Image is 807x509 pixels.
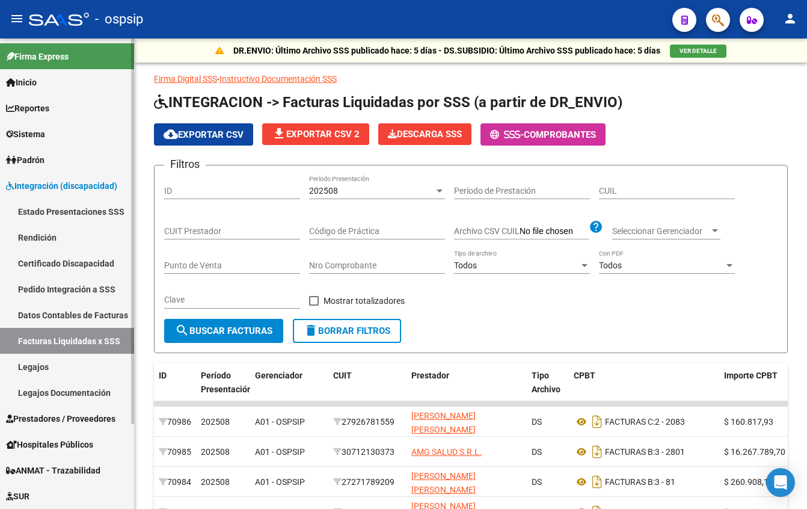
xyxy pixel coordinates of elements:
datatable-header-cell: Importe CPBT [719,363,791,416]
span: Buscar Facturas [175,325,272,336]
span: Reportes [6,102,49,115]
span: Importe CPBT [724,371,778,380]
span: Padrón [6,153,44,167]
span: Mostrar totalizadores [324,294,405,308]
span: A01 - OSPSIP [255,477,305,487]
mat-icon: search [175,323,189,338]
button: VER DETALLE [670,45,726,58]
a: Firma Digital SSS [154,74,217,84]
mat-icon: cloud_download [164,127,178,141]
span: [PERSON_NAME] [PERSON_NAME] [411,411,476,434]
span: $ 260.908,16 [724,477,773,487]
div: 30712130373 [333,445,402,459]
span: Sistema [6,128,45,141]
p: DR.ENVIO: Último Archivo SSS publicado hace: 5 días - DS.SUBSIDIO: Último Archivo SSS publicado h... [233,44,660,57]
span: [PERSON_NAME] [PERSON_NAME] [411,471,476,495]
span: VER DETALLE [680,48,717,54]
button: Exportar CSV 2 [262,123,369,145]
span: - ospsip [95,6,143,32]
app-download-masive: Descarga masiva de comprobantes (adjuntos) [378,123,471,146]
span: ANMAT - Trazabilidad [6,464,100,477]
span: FACTURAS B: [605,477,655,487]
mat-icon: file_download [272,126,286,141]
datatable-header-cell: Gerenciador [250,363,328,416]
div: 70986 [159,415,191,429]
span: 202508 [201,417,230,427]
span: 202508 [201,477,230,487]
span: AMG SALUD S.R.L. [411,447,482,457]
span: Hospitales Públicos [6,438,93,451]
span: SUR [6,490,29,503]
h3: Filtros [164,156,206,173]
datatable-header-cell: Período Presentación [196,363,250,416]
span: Comprobantes [524,129,596,140]
div: 27926781559 [333,415,402,429]
span: FACTURAS B: [605,447,655,457]
div: 3 - 81 [574,472,714,492]
span: Descarga SSS [388,129,462,140]
span: Todos [599,261,622,270]
datatable-header-cell: ID [154,363,196,416]
span: $ 160.817,93 [724,417,773,427]
button: Buscar Facturas [164,319,283,343]
span: CUIT [333,371,352,380]
span: Borrar Filtros [304,325,390,336]
mat-icon: help [589,220,603,234]
div: 70984 [159,475,191,489]
span: $ 16.267.789,70 [724,447,785,457]
span: Todos [454,261,477,270]
span: Tipo Archivo [532,371,560,394]
i: Descargar documento [589,442,605,461]
a: Instructivo Documentación SSS [219,74,337,84]
span: Prestador [411,371,449,380]
i: Descargar documento [589,472,605,492]
button: Exportar CSV [154,123,253,146]
button: Descarga SSS [378,123,471,145]
span: 202508 [309,186,338,196]
span: Prestadores / Proveedores [6,412,115,425]
mat-icon: person [783,11,797,26]
mat-icon: delete [304,323,318,338]
datatable-header-cell: Tipo Archivo [527,363,569,416]
span: CPBT [574,371,595,380]
span: 202508 [201,447,230,457]
span: ID [159,371,167,380]
span: FACTURAS C: [605,417,655,427]
datatable-header-cell: Prestador [407,363,527,416]
span: Gerenciador [255,371,302,380]
div: 3 - 2801 [574,442,714,461]
datatable-header-cell: CPBT [569,363,719,416]
button: -Comprobantes [480,123,606,146]
span: A01 - OSPSIP [255,447,305,457]
p: - [154,72,788,85]
span: INTEGRACION -> Facturas Liquidadas por SSS (a partir de DR_ENVIO) [154,94,622,111]
span: Integración (discapacidad) [6,179,117,193]
span: Exportar CSV 2 [272,129,360,140]
span: DS [532,447,542,457]
i: Descargar documento [589,412,605,431]
span: DS [532,477,542,487]
datatable-header-cell: CUIT [328,363,407,416]
span: Firma Express [6,50,69,63]
span: Archivo CSV CUIL [454,226,520,236]
mat-icon: menu [10,11,24,26]
input: Archivo CSV CUIL [520,226,589,237]
button: Borrar Filtros [293,319,401,343]
div: Open Intercom Messenger [766,468,795,497]
div: 70985 [159,445,191,459]
span: - [490,129,524,140]
div: 27271789209 [333,475,402,489]
div: 2 - 2083 [574,412,714,431]
span: Seleccionar Gerenciador [612,226,710,236]
span: DS [532,417,542,427]
span: Inicio [6,76,37,89]
span: A01 - OSPSIP [255,417,305,427]
span: Período Presentación [201,371,252,394]
span: Exportar CSV [164,129,244,140]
